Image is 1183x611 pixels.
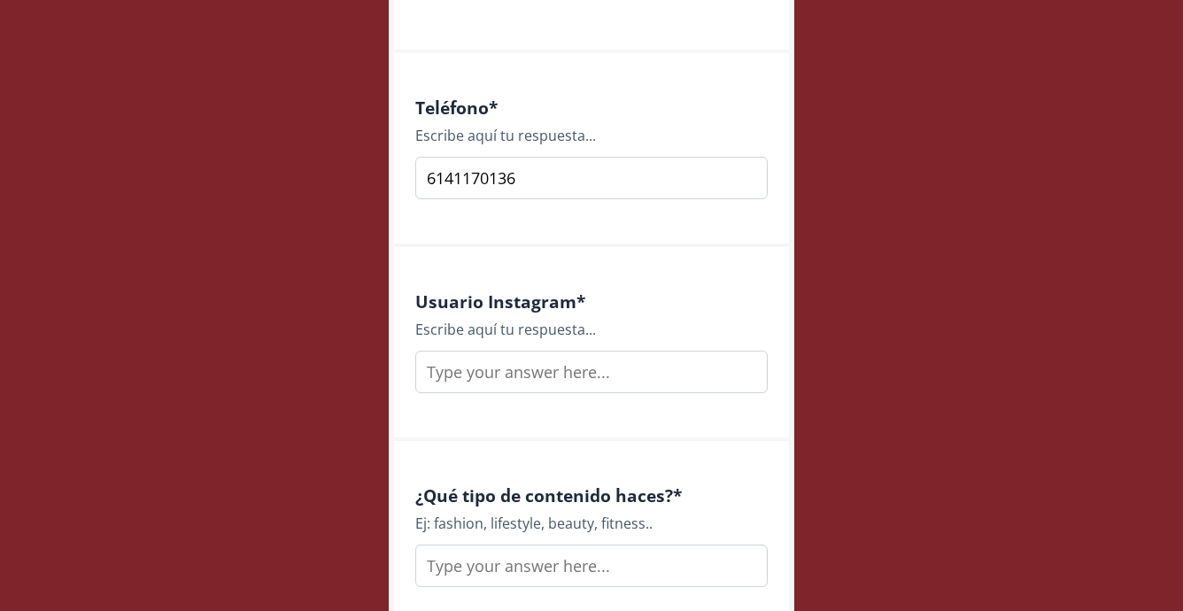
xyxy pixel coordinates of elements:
input: Type your answer here... [415,351,768,393]
h4: Usuario Instagram * [415,291,768,312]
div: Escribe aquí tu respuesta... [415,319,768,340]
h4: ¿Qué tipo de contenido haces? * [415,485,768,506]
div: Escribe aquí tu respuesta... [415,125,768,146]
h4: Teléfono * [415,97,768,118]
input: Type your answer here... [415,157,768,199]
input: Type your answer here... [415,545,768,587]
div: Ej: fashion, lifestyle, beauty, fitness.. [415,513,768,534]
